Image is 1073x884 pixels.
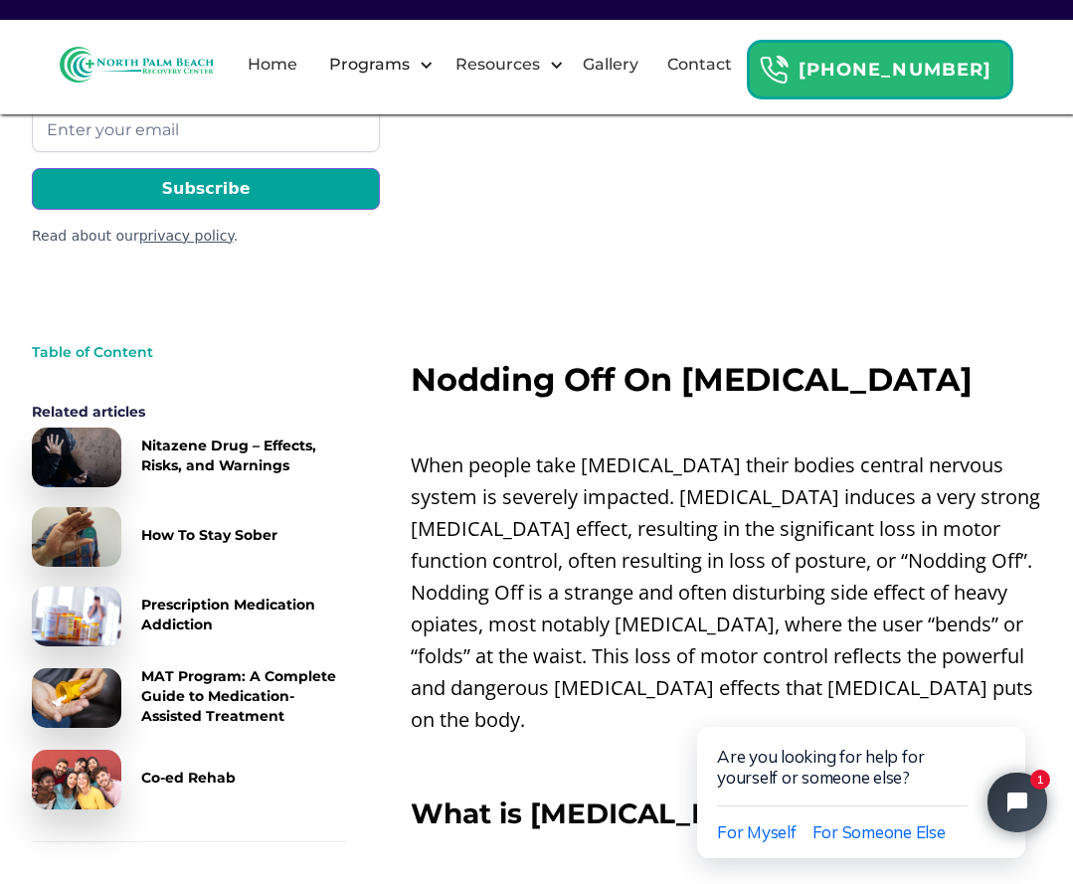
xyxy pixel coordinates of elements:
img: Header Calendar Icons [759,55,789,86]
div: Read about our . [32,226,380,247]
p: ‍ [411,746,1041,778]
a: Contact [655,33,744,96]
strong: What is [MEDICAL_DATA] Nodding? [411,796,931,830]
div: Table of Content [32,342,347,362]
a: Co-ed Rehab [32,750,347,809]
p: ‍ [411,408,1041,440]
div: Co-ed Rehab [141,768,236,788]
h2: Nodding Off On [MEDICAL_DATA] [411,362,1041,398]
a: Prescription Medication Addiction [32,587,347,646]
a: Nitazene Drug – Effects, Risks, and Warnings [32,428,347,487]
div: MAT Program: A Complete Guide to Medication-Assisted Treatment [141,666,347,726]
a: Header Calendar Icons[PHONE_NUMBER] [747,30,1013,99]
strong: [PHONE_NUMBER] [799,59,991,81]
p: When people take [MEDICAL_DATA] their bodies central nervous system is severely impacted. [MEDICA... [411,449,1041,736]
a: MAT Program: A Complete Guide to Medication-Assisted Treatment [32,666,347,730]
a: privacy policy [139,228,234,244]
a: Gallery [571,33,650,96]
div: How To Stay Sober [141,525,277,545]
a: How To Stay Sober [32,507,347,567]
div: Resources [450,53,545,77]
div: Programs [312,33,439,96]
div: Prescription Medication Addiction [141,595,347,634]
div: Related articles [32,402,347,422]
input: Enter your email [32,108,380,152]
a: Home [236,33,309,96]
input: Subscribe [32,168,380,210]
div: Nitazene Drug – Effects, Risks, and Warnings [141,436,347,475]
p: ‍ [411,839,1041,871]
iframe: Tidio Chat [655,663,1073,884]
form: Email Form [32,57,380,247]
div: Resources [439,33,569,96]
div: Programs [324,53,415,77]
